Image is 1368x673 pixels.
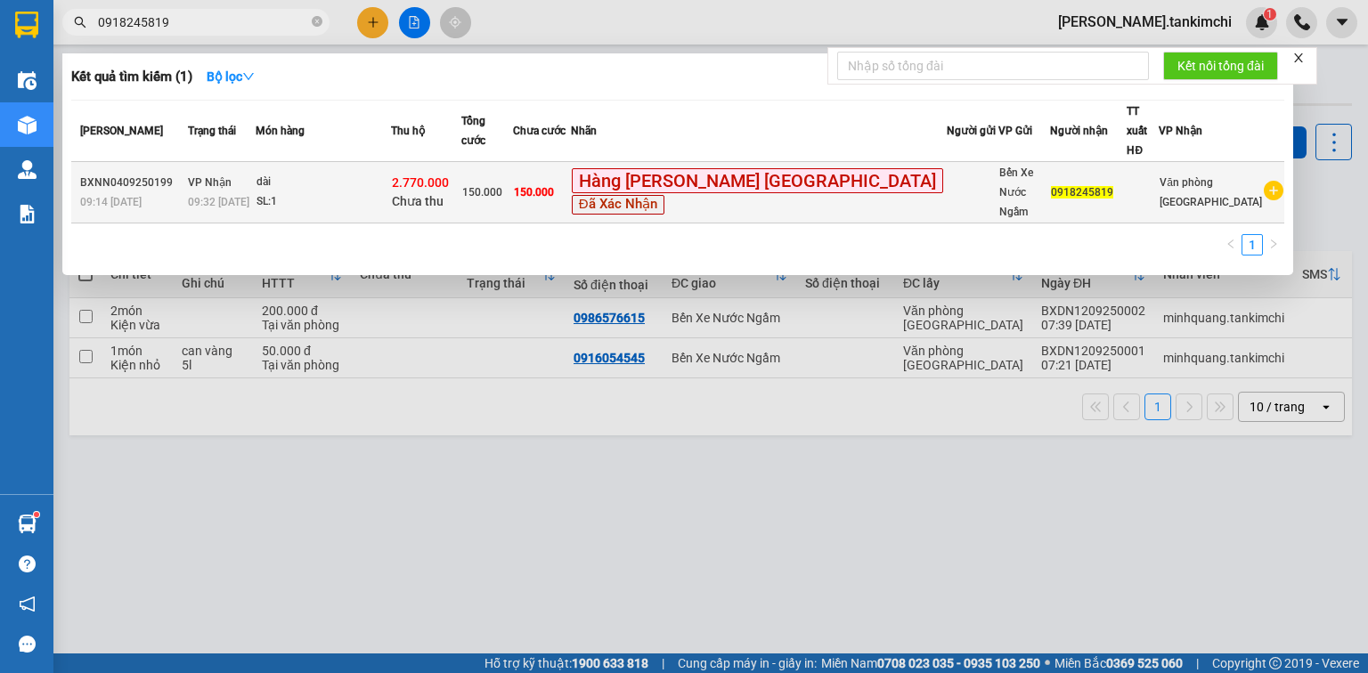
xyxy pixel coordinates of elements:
[947,125,996,137] span: Người gửi
[1220,234,1242,255] button: left
[256,173,390,192] div: dài
[391,125,425,137] span: Thu hộ
[1177,56,1264,76] span: Kết nối tổng đài
[18,71,37,90] img: warehouse-icon
[19,555,36,572] span: question-circle
[80,125,163,137] span: [PERSON_NAME]
[514,186,554,199] span: 150.000
[999,166,1033,218] span: Bến Xe Nước Ngầm
[256,192,390,212] div: SL: 1
[1292,52,1305,64] span: close
[462,186,502,199] span: 150.000
[312,14,322,31] span: close-circle
[188,196,249,208] span: 09:32 [DATE]
[1160,176,1262,208] span: Văn phòng [GEOGRAPHIC_DATA]
[15,12,38,38] img: logo-vxr
[18,205,37,223] img: solution-icon
[392,175,449,190] span: 2.770.000
[513,125,566,137] span: Chưa cước
[1159,125,1202,137] span: VP Nhận
[461,115,485,147] span: Tổng cước
[207,69,255,84] strong: Bộ lọc
[80,196,142,208] span: 09:14 [DATE]
[1050,125,1108,137] span: Người nhận
[571,125,597,137] span: Nhãn
[572,195,664,215] span: Đã Xác Nhận
[188,176,232,189] span: VP Nhận
[18,515,37,533] img: warehouse-icon
[1263,234,1284,255] button: right
[392,194,444,208] span: Chưa thu
[312,16,322,27] span: close-circle
[1264,181,1283,200] span: plus-circle
[1242,235,1262,255] a: 1
[1051,186,1113,199] span: 0918245819
[572,168,943,193] span: Hàng [PERSON_NAME] [GEOGRAPHIC_DATA]
[19,596,36,612] span: notification
[998,125,1032,137] span: VP Gửi
[18,116,37,134] img: warehouse-icon
[1220,234,1242,255] li: Previous Page
[188,125,236,137] span: Trạng thái
[98,12,308,32] input: Tìm tên, số ĐT hoặc mã đơn
[18,160,37,179] img: warehouse-icon
[192,62,269,91] button: Bộ lọcdown
[837,52,1149,80] input: Nhập số tổng đài
[256,125,305,137] span: Món hàng
[80,174,183,192] div: BXNN0409250199
[1127,105,1147,157] span: TT xuất HĐ
[1163,52,1278,80] button: Kết nối tổng đài
[242,70,255,83] span: down
[19,636,36,653] span: message
[1242,234,1263,255] li: 1
[74,16,86,28] span: search
[1225,239,1236,249] span: left
[34,512,39,517] sup: 1
[1268,239,1279,249] span: right
[71,68,192,86] h3: Kết quả tìm kiếm ( 1 )
[1263,234,1284,255] li: Next Page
